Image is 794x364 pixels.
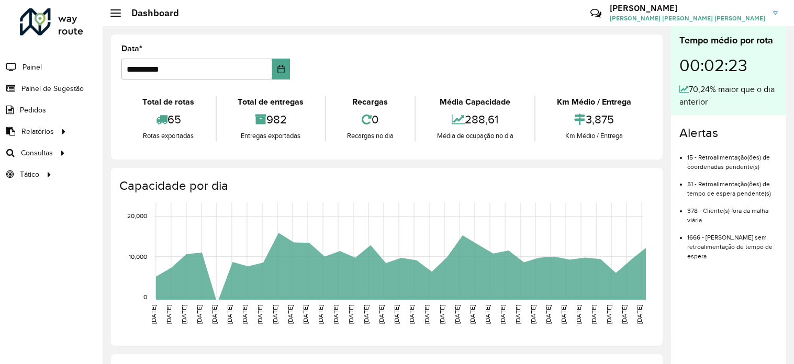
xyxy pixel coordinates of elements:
text: [DATE] [621,305,628,324]
text: [DATE] [241,305,248,324]
div: 65 [124,108,213,131]
text: [DATE] [636,305,643,324]
div: Recargas [329,96,412,108]
text: [DATE] [211,305,218,324]
li: 378 - Cliente(s) fora da malha viária [687,198,778,225]
span: [PERSON_NAME] [PERSON_NAME] [PERSON_NAME] [610,14,765,23]
text: [DATE] [423,305,430,324]
text: [DATE] [408,305,415,324]
span: Pedidos [20,105,46,116]
text: [DATE] [287,305,294,324]
a: Contato Rápido [585,2,607,25]
span: Painel de Sugestão [21,83,84,94]
text: [DATE] [317,305,324,324]
div: 288,61 [418,108,532,131]
h4: Capacidade por dia [119,178,652,194]
div: Média Capacidade [418,96,532,108]
text: [DATE] [196,305,203,324]
text: [DATE] [256,305,263,324]
span: Tático [20,169,39,180]
text: [DATE] [181,305,187,324]
text: [DATE] [545,305,552,324]
div: 00:02:23 [679,48,778,83]
div: Tempo médio por rota [679,33,778,48]
div: Média de ocupação no dia [418,131,532,141]
span: Painel [23,62,42,73]
text: [DATE] [575,305,582,324]
text: [DATE] [606,305,612,324]
text: [DATE] [363,305,370,324]
div: 0 [329,108,412,131]
text: [DATE] [590,305,597,324]
text: [DATE] [515,305,521,324]
div: Rotas exportadas [124,131,213,141]
div: 982 [219,108,322,131]
text: 0 [143,293,147,300]
text: [DATE] [560,305,567,324]
h2: Dashboard [121,7,179,19]
text: [DATE] [165,305,172,324]
text: [DATE] [272,305,278,324]
text: 10,000 [129,253,147,260]
label: Data [121,42,142,55]
text: [DATE] [530,305,536,324]
span: Consultas [21,147,53,158]
div: Entregas exportadas [219,131,322,141]
li: 51 - Retroalimentação(ões) de tempo de espera pendente(s) [687,172,778,198]
text: [DATE] [484,305,491,324]
text: [DATE] [439,305,445,324]
text: [DATE] [348,305,354,324]
text: [DATE] [378,305,385,324]
li: 1666 - [PERSON_NAME] sem retroalimentação de tempo de espera [687,225,778,261]
text: [DATE] [454,305,461,324]
div: Km Médio / Entrega [538,131,650,141]
div: Total de rotas [124,96,213,108]
button: Choose Date [272,59,290,79]
div: 3,875 [538,108,650,131]
div: 70,24% maior que o dia anterior [679,83,778,108]
h3: [PERSON_NAME] [610,3,765,13]
text: [DATE] [469,305,476,324]
text: [DATE] [226,305,233,324]
text: [DATE] [499,305,506,324]
div: Recargas no dia [329,131,412,141]
span: Relatórios [21,126,54,137]
text: [DATE] [332,305,339,324]
h4: Alertas [679,126,778,141]
text: [DATE] [302,305,309,324]
div: Km Médio / Entrega [538,96,650,108]
div: Total de entregas [219,96,322,108]
text: [DATE] [393,305,400,324]
text: [DATE] [150,305,157,324]
li: 15 - Retroalimentação(ões) de coordenadas pendente(s) [687,145,778,172]
text: 20,000 [127,213,147,220]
